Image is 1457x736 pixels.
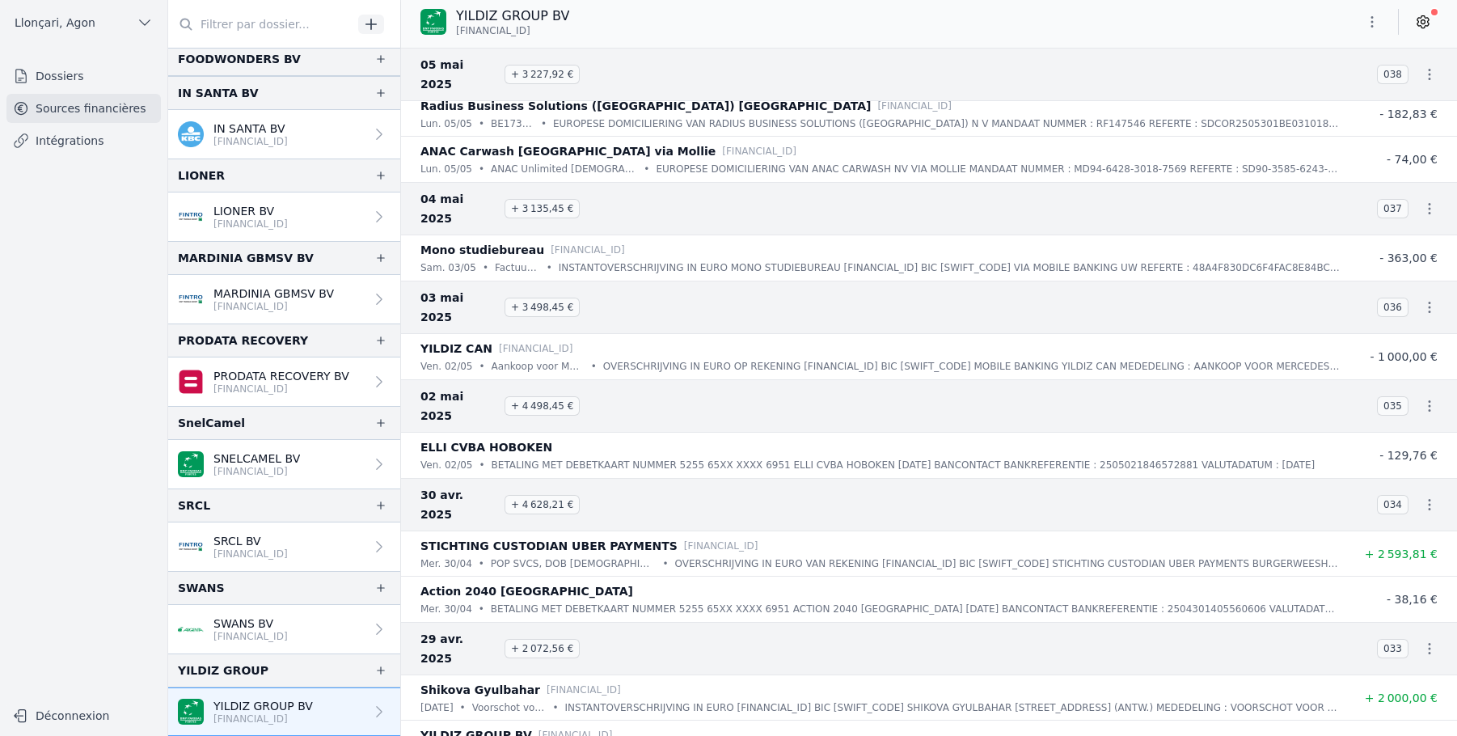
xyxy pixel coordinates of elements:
p: EUROPESE DOMICILIERING VAN ANAC CARWASH NV VIA MOLLIE MANDAAT NUMMER : MD94-6428-3018-7569 REFERT... [656,161,1341,177]
input: Filtrer par dossier... [168,10,353,39]
p: [FINANCIAL_ID] [213,135,288,148]
p: SWANS BV [213,615,288,632]
span: 05 mai 2025 [420,55,498,94]
p: Radius Business Solutions ([GEOGRAPHIC_DATA]) [GEOGRAPHIC_DATA] [420,96,871,116]
p: [FINANCIAL_ID] [684,538,758,554]
span: [FINANCIAL_ID] [456,24,530,37]
span: + 4 628,21 € [505,495,580,514]
p: ven. 02/05 [420,358,472,374]
p: [FINANCIAL_ID] [213,300,334,313]
span: 02 mai 2025 [420,387,498,425]
span: + 3 498,45 € [505,298,580,317]
p: Voorschot voor citroen [472,700,547,716]
a: YILDIZ GROUP BV [FINANCIAL_ID] [168,687,400,736]
p: INSTANTOVERSCHRIJVING IN EURO [FINANCIAL_ID] BIC [SWIFT_CODE] SHIKOVA GYULBAHAR [STREET_ADDRESS] ... [565,700,1341,716]
p: Shikova Gyulbahar [420,680,540,700]
div: SnelCamel [178,413,245,433]
div: IN SANTA BV [178,83,259,103]
div: • [460,700,466,716]
p: [FINANCIAL_ID] [547,682,621,698]
div: • [479,358,484,374]
p: MARDINIA GBMSV BV [213,286,334,302]
p: [FINANCIAL_ID] [877,98,952,114]
p: [DATE] [420,700,454,716]
img: BNP_BE_BUSINESS_GEBABEBB.png [420,9,446,35]
span: 034 [1377,495,1408,514]
div: MARDINIA GBMSV BV [178,248,314,268]
div: • [552,700,558,716]
img: FINTRO_BE_BUSINESS_GEBABEBB.png [178,286,204,312]
p: YILDIZ CAN [420,339,492,358]
p: INSTANTOVERSCHRIJVING IN EURO MONO STUDIEBUREAU [FINANCIAL_ID] BIC [SWIFT_CODE] VIA MOBILE BANKIN... [559,260,1341,276]
p: mer. 30/04 [420,601,472,617]
span: 033 [1377,639,1408,658]
div: SRCL [178,496,210,515]
a: Intégrations [6,126,161,155]
img: belfius-1.png [178,369,204,395]
p: Mono studiebureau [420,240,544,260]
p: [FINANCIAL_ID] [551,242,625,258]
span: - 38,16 € [1387,593,1438,606]
span: Llonçari, Agon [15,15,95,31]
p: mer. 30/04 [420,556,472,572]
p: YILDIZ GROUP BV [456,6,569,26]
span: - 129,76 € [1379,449,1438,462]
p: OVERSCHRIJVING IN EURO OP REKENING [FINANCIAL_ID] BIC [SWIFT_CODE] MOBILE BANKING YILDIZ CAN MEDE... [603,358,1341,374]
div: • [591,358,597,374]
p: [FINANCIAL_ID] [213,218,288,231]
p: EUROPESE DOMICILIERING VAN RADIUS BUSINESS SOLUTIONS ([GEOGRAPHIC_DATA]) N V MANDAAT NUMMER : RF1... [553,116,1341,132]
div: • [479,116,484,132]
p: [FINANCIAL_ID] [499,341,573,357]
p: Factuur 2025061 [495,260,540,276]
p: Aankoop voor Mercedes E300e [492,358,585,374]
div: • [479,601,484,617]
p: BETALING MET DEBETKAART NUMMER 5255 65XX XXXX 6951 ACTION 2040 [GEOGRAPHIC_DATA] [DATE] BANCONTAC... [491,601,1341,617]
div: • [479,556,484,572]
a: PRODATA RECOVERY BV [FINANCIAL_ID] [168,357,400,406]
span: 037 [1377,199,1408,218]
span: + 4 498,45 € [505,396,580,416]
p: Action 2040 [GEOGRAPHIC_DATA] [420,582,633,601]
p: OVERSCHRIJVING IN EURO VAN REKENING [FINANCIAL_ID] BIC [SWIFT_CODE] STICHTING CUSTODIAN UBER PAYM... [675,556,1341,572]
span: + 2 000,00 € [1365,692,1438,704]
div: • [644,161,649,177]
div: LIONER [178,166,225,185]
div: • [541,116,547,132]
div: • [483,260,488,276]
a: IN SANTA BV [FINANCIAL_ID] [168,110,400,159]
p: [FINANCIAL_ID] [213,548,288,560]
span: + 3 135,45 € [505,199,580,218]
a: MARDINIA GBMSV BV [FINANCIAL_ID] [168,275,400,324]
span: - 363,00 € [1379,252,1438,264]
span: 036 [1377,298,1408,317]
a: SWANS BV [FINANCIAL_ID] [168,605,400,654]
p: BETALING MET DEBETKAART NUMMER 5255 65XX XXXX 6951 ELLI CVBA HOBOKEN [DATE] BANCONTACT BANKREFERE... [492,457,1316,473]
img: BNP_BE_BUSINESS_GEBABEBB.png [178,451,204,477]
img: ARGENTA_ARSPBE22.png [178,616,204,642]
img: kbc.png [178,121,204,147]
img: BNP_BE_BUSINESS_GEBABEBB.png [178,699,204,725]
div: • [663,556,669,572]
span: 29 avr. 2025 [420,629,498,668]
p: ANAC Carwash [GEOGRAPHIC_DATA] via Mollie [420,142,716,161]
span: + 2 593,81 € [1365,548,1438,560]
span: 04 mai 2025 [420,189,498,228]
p: ANAC Unlimited [DEMOGRAPHIC_DATA] + Interieur 1 x zakelijk [491,161,637,177]
span: + 3 227,92 € [505,65,580,84]
p: lun. 05/05 [420,116,472,132]
p: ven. 02/05 [420,457,472,473]
div: • [479,457,484,473]
p: sam. 03/05 [420,260,476,276]
a: SNELCAMEL BV [FINANCIAL_ID] [168,440,400,489]
p: IN SANTA BV [213,121,288,137]
span: + 2 072,56 € [505,639,580,658]
img: FINTRO_BE_BUSINESS_GEBABEBB.png [178,204,204,230]
span: - 182,83 € [1379,108,1438,121]
p: [FINANCIAL_ID] [722,143,796,159]
span: 038 [1377,65,1408,84]
p: SNELCAMEL BV [213,450,300,467]
div: • [479,161,484,177]
a: Sources financières [6,94,161,123]
span: 30 avr. 2025 [420,485,498,524]
div: FOODWONDERS BV [178,49,301,69]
